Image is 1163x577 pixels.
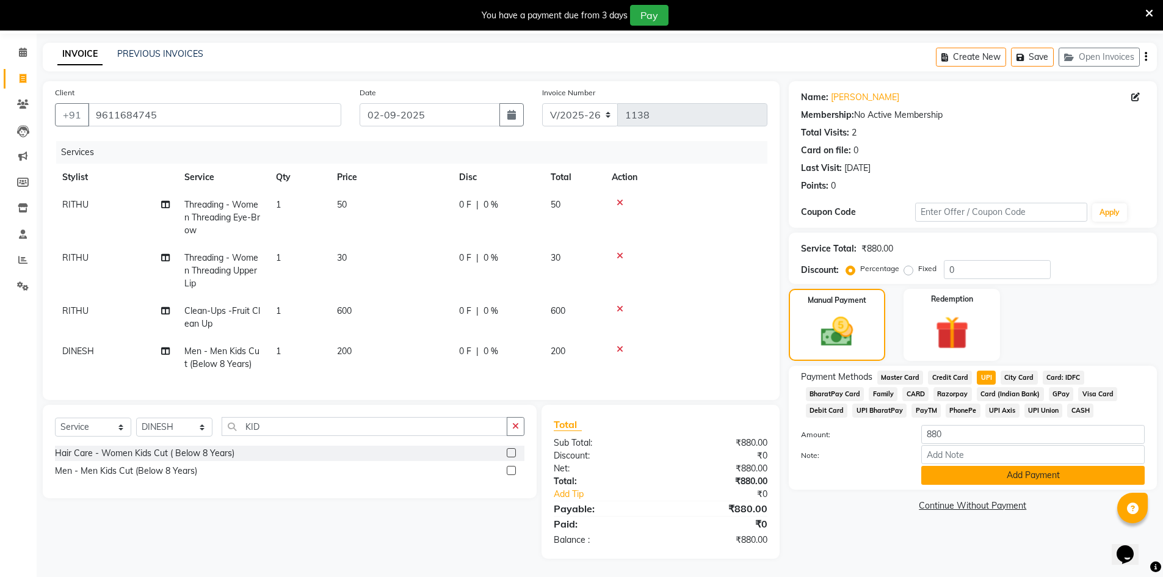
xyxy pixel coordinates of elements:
[452,164,543,191] th: Disc
[545,475,661,488] div: Total:
[476,198,479,211] span: |
[330,164,452,191] th: Price
[661,449,777,462] div: ₹0
[337,252,347,263] span: 30
[877,371,924,385] span: Master Card
[801,180,828,192] div: Points:
[117,48,203,59] a: PREVIOUS INVOICES
[184,252,258,289] span: Threading - Women Threading Upper Lip
[801,206,916,219] div: Coupon Code
[360,87,376,98] label: Date
[484,198,498,211] span: 0 %
[1011,48,1054,67] button: Save
[1112,528,1151,565] iframe: chat widget
[977,371,996,385] span: UPI
[337,199,347,210] span: 50
[918,263,937,274] label: Fixed
[801,242,857,255] div: Service Total:
[902,387,929,401] span: CARD
[661,534,777,546] div: ₹880.00
[1078,387,1117,401] span: Visa Card
[852,126,857,139] div: 2
[921,445,1145,464] input: Add Note
[1059,48,1140,67] button: Open Invoices
[459,345,471,358] span: 0 F
[484,305,498,318] span: 0 %
[801,91,828,104] div: Name:
[844,162,871,175] div: [DATE]
[808,295,866,306] label: Manual Payment
[542,87,595,98] label: Invoice Number
[801,371,872,383] span: Payment Methods
[551,252,560,263] span: 30
[222,417,507,436] input: Search or Scan
[276,252,281,263] span: 1
[55,103,89,126] button: +91
[946,404,980,418] span: PhonePe
[184,305,260,329] span: Clean-Ups -Fruit Clean Up
[985,404,1020,418] span: UPI Axis
[545,462,661,475] div: Net:
[551,305,565,316] span: 600
[936,48,1006,67] button: Create New
[801,109,1145,122] div: No Active Membership
[55,465,197,477] div: Men - Men Kids Cut (Below 8 Years)
[88,103,341,126] input: Search by Name/Mobile/Email/Code
[55,87,74,98] label: Client
[459,305,471,318] span: 0 F
[545,501,661,516] div: Payable:
[852,404,907,418] span: UPI BharatPay
[806,387,864,401] span: BharatPay Card
[661,517,777,531] div: ₹0
[184,199,260,236] span: Threading - Women Threading Eye-Brow
[551,346,565,357] span: 200
[337,305,352,316] span: 600
[806,404,848,418] span: Debit Card
[831,91,899,104] a: [PERSON_NAME]
[792,429,913,440] label: Amount:
[545,488,679,501] a: Add Tip
[1024,404,1063,418] span: UPI Union
[476,345,479,358] span: |
[792,450,913,461] label: Note:
[184,346,259,369] span: Men - Men Kids Cut (Below 8 Years)
[1043,371,1084,385] span: Card: IDFC
[911,404,941,418] span: PayTM
[661,437,777,449] div: ₹880.00
[545,517,661,531] div: Paid:
[545,534,661,546] div: Balance :
[630,5,668,26] button: Pay
[476,305,479,318] span: |
[977,387,1044,401] span: Card (Indian Bank)
[55,447,234,460] div: Hair Care - Women Kids Cut ( Below 8 Years)
[801,264,839,277] div: Discount:
[801,109,854,122] div: Membership:
[459,252,471,264] span: 0 F
[276,199,281,210] span: 1
[869,387,897,401] span: Family
[661,475,777,488] div: ₹880.00
[57,43,103,65] a: INVOICE
[921,425,1145,444] input: Amount
[915,203,1087,222] input: Enter Offer / Coupon Code
[62,199,89,210] span: RITHU
[791,499,1154,512] a: Continue Without Payment
[931,294,973,305] label: Redemption
[551,199,560,210] span: 50
[680,488,777,501] div: ₹0
[543,164,604,191] th: Total
[861,242,893,255] div: ₹880.00
[1092,203,1127,222] button: Apply
[545,437,661,449] div: Sub Total:
[55,164,177,191] th: Stylist
[921,466,1145,485] button: Add Payment
[554,418,582,431] span: Total
[56,141,777,164] div: Services
[62,305,89,316] span: RITHU
[928,371,972,385] span: Credit Card
[1049,387,1074,401] span: GPay
[1067,404,1093,418] span: CASH
[545,449,661,462] div: Discount:
[801,126,849,139] div: Total Visits:
[177,164,269,191] th: Service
